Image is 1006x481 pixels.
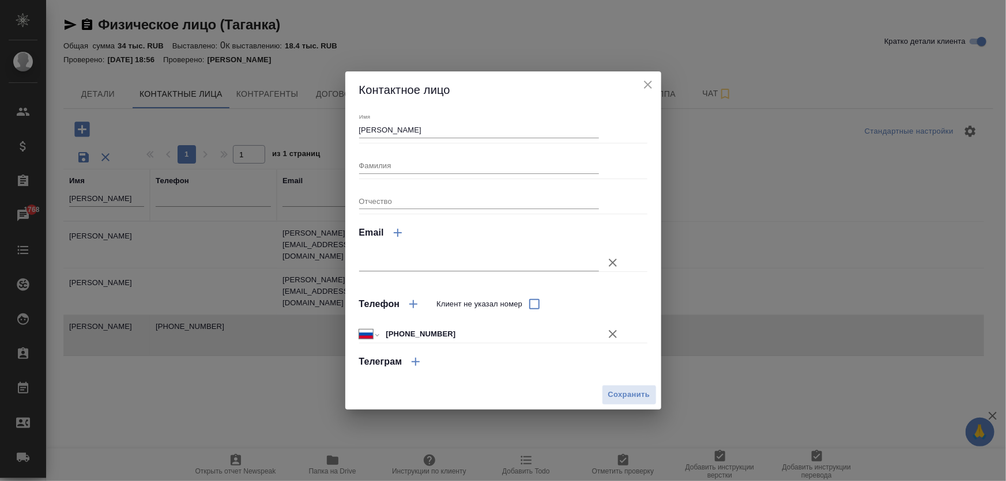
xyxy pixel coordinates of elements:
span: Сохранить [608,388,650,402]
h4: Email [359,226,384,240]
button: Сохранить [602,385,657,405]
button: Добавить [402,348,429,376]
span: Клиент не указал номер [436,298,522,310]
button: close [639,76,657,93]
input: ✎ Введи что-нибудь [382,326,599,343]
button: Добавить [400,290,427,318]
h4: Телеграм [359,355,402,369]
button: Добавить [384,219,412,247]
h4: Телефон [359,297,400,311]
label: Имя [359,113,370,119]
span: Контактное лицо [359,84,450,96]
